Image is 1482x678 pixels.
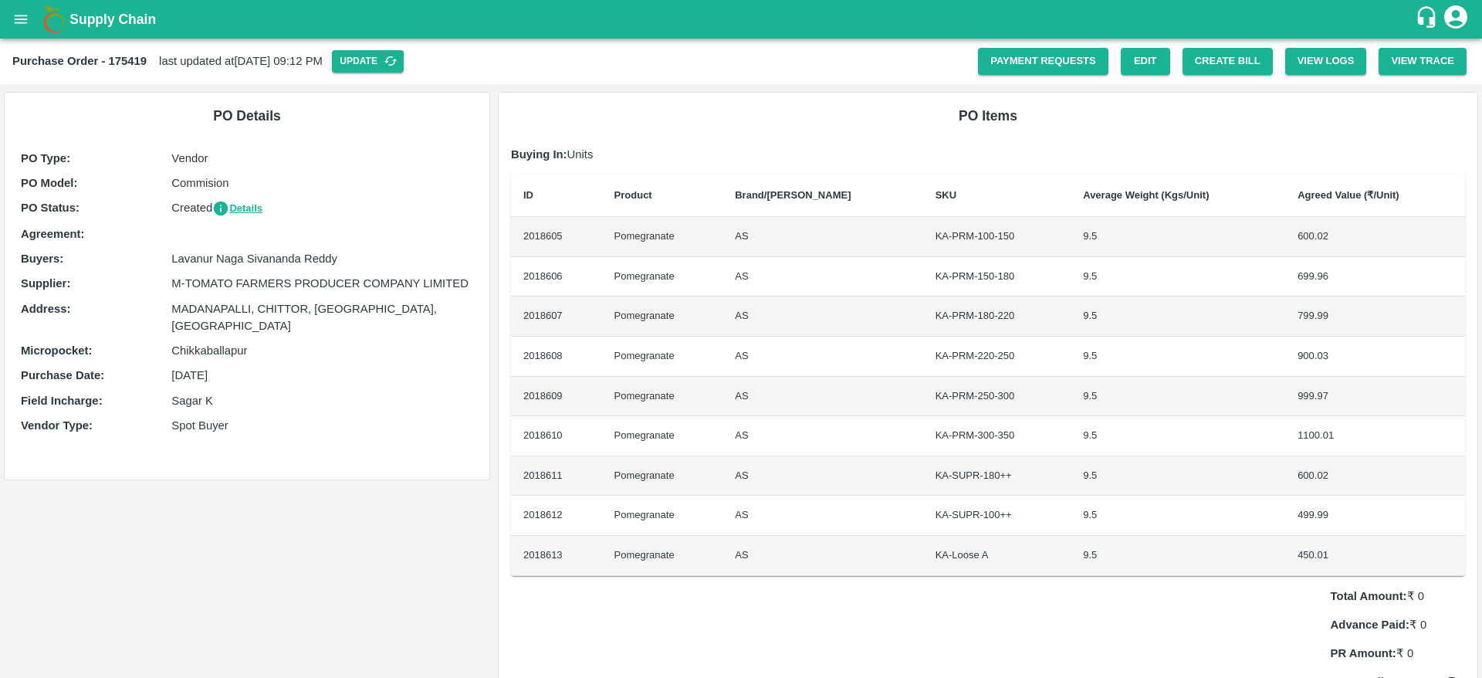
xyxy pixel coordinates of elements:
b: Purchase Order - 175419 [12,55,147,67]
b: Micropocket : [21,344,92,357]
td: 9.5 [1071,297,1285,337]
td: 2018608 [511,337,602,377]
p: Created [171,199,473,217]
h6: PO Details [17,105,477,127]
td: KA-PRM-150-180 [923,257,1071,297]
td: 499.99 [1285,496,1465,536]
td: 2018613 [511,536,602,576]
button: View Logs [1285,48,1367,75]
td: 9.5 [1071,257,1285,297]
td: AS [722,217,922,257]
b: Buyers : [21,253,63,265]
td: KA-Loose A [923,536,1071,576]
td: 600.02 [1285,217,1465,257]
td: KA-PRM-220-250 [923,337,1071,377]
p: Lavanur Naga Sivananda Reddy [171,250,473,267]
b: Vendor Type : [21,419,93,432]
td: AS [722,257,922,297]
button: Create Bill [1183,48,1273,75]
b: Brand/[PERSON_NAME] [735,189,851,201]
b: Supplier : [21,277,70,290]
b: PO Type : [21,152,70,164]
td: Pomegranate [602,257,723,297]
td: AS [722,456,922,497]
p: MADANAPALLI, CHITTOR, [GEOGRAPHIC_DATA], [GEOGRAPHIC_DATA] [171,300,473,335]
td: AS [722,297,922,337]
td: 2018611 [511,456,602,497]
p: Units [511,146,1465,163]
b: Buying In: [511,148,567,161]
a: Edit [1121,48,1170,75]
td: Pomegranate [602,217,723,257]
p: ₹ 0 [1331,616,1465,633]
p: ₹ 0 [1331,588,1465,605]
b: Advance Paid: [1331,619,1409,631]
td: AS [722,536,922,576]
b: Agreement: [21,228,84,240]
td: KA-PRM-300-350 [923,416,1071,456]
button: View Trace [1379,48,1467,75]
td: Pomegranate [602,337,723,377]
b: PO Status : [21,202,80,214]
b: Address : [21,303,70,315]
td: AS [722,337,922,377]
b: ID [523,189,533,201]
p: M-TOMATO FARMERS PRODUCER COMPANY LIMITED [171,275,473,292]
button: Details [212,200,262,218]
b: Agreed Value (₹/Unit) [1298,189,1399,201]
td: Pomegranate [602,377,723,417]
td: KA-SUPR-180++ [923,456,1071,497]
td: KA-PRM-180-220 [923,297,1071,337]
p: Spot Buyer [171,417,473,434]
a: Supply Chain [69,8,1415,30]
div: account of current user [1442,3,1470,36]
td: Pomegranate [602,416,723,456]
td: 9.5 [1071,217,1285,257]
td: 9.5 [1071,536,1285,576]
td: 2018605 [511,217,602,257]
p: Sagar K [171,392,473,409]
a: Payment Requests [978,48,1108,75]
td: 799.99 [1285,297,1465,337]
td: 600.02 [1285,456,1465,497]
td: 2018607 [511,297,602,337]
td: 9.5 [1071,496,1285,536]
td: 9.5 [1071,377,1285,417]
td: Pomegranate [602,536,723,576]
td: Pomegranate [602,297,723,337]
td: Pomegranate [602,456,723,497]
b: Field Incharge : [21,395,103,407]
b: Average Weight (Kgs/Unit) [1083,189,1209,201]
b: Purchase Date : [21,369,104,381]
b: Supply Chain [69,12,156,27]
p: Vendor [171,150,473,167]
div: last updated at [DATE] 09:12 PM [12,50,978,73]
td: KA-SUPR-100++ [923,496,1071,536]
td: 2018606 [511,257,602,297]
h6: PO Items [511,105,1465,127]
p: Chikkaballapur [171,342,473,359]
td: KA-PRM-250-300 [923,377,1071,417]
td: 999.97 [1285,377,1465,417]
button: open drawer [3,2,39,37]
td: AS [722,416,922,456]
td: AS [722,377,922,417]
p: ₹ 0 [1331,645,1465,662]
b: PR Amount: [1331,647,1396,659]
b: Product [614,189,652,201]
button: Update [332,50,404,73]
p: Commision [171,175,473,192]
p: [DATE] [171,367,473,384]
div: customer-support [1415,5,1442,33]
td: 1100.01 [1285,416,1465,456]
td: 450.01 [1285,536,1465,576]
td: 2018610 [511,416,602,456]
td: 699.96 [1285,257,1465,297]
td: AS [722,496,922,536]
td: 9.5 [1071,337,1285,377]
b: Total Amount: [1331,590,1407,602]
td: Pomegranate [602,496,723,536]
td: 900.03 [1285,337,1465,377]
td: KA-PRM-100-150 [923,217,1071,257]
td: 2018609 [511,377,602,417]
